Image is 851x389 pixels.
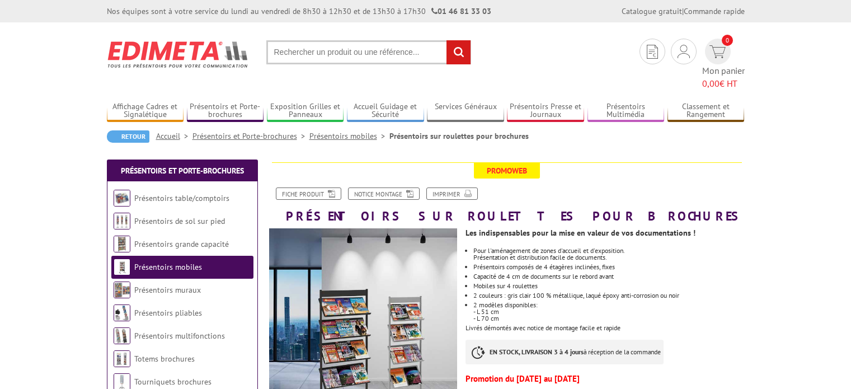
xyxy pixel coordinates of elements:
[684,6,745,16] a: Commande rapide
[134,308,202,318] a: Présentoirs pliables
[114,304,130,321] img: Présentoirs pliables
[474,163,540,179] span: Promoweb
[647,45,658,59] img: devis rapide
[622,6,682,16] a: Catalogue gratuit
[507,102,584,120] a: Présentoirs Presse et Journaux
[114,350,130,367] img: Totems brochures
[107,34,250,75] img: Edimeta
[587,102,665,120] a: Présentoirs Multimédia
[466,223,753,388] div: Livrés démontés avec notice de montage facile et rapide
[473,254,744,261] div: Présentation et distribution facile de documents.
[267,102,344,120] a: Exposition Grilles et Panneaux
[389,130,529,142] li: Présentoirs sur roulettes pour brochures
[709,45,726,58] img: devis rapide
[348,188,420,200] a: Notice Montage
[347,102,424,120] a: Accueil Guidage et Sécurité
[446,40,471,64] input: rechercher
[156,131,192,141] a: Accueil
[667,102,745,120] a: Classement et Rangement
[107,102,184,120] a: Affichage Cadres et Signalétique
[134,262,202,272] a: Présentoirs mobiles
[121,166,244,176] a: Présentoirs et Porte-brochures
[466,340,664,364] p: à réception de la commande
[466,228,695,238] strong: Les indispensables pour la mise en valeur de vos documentations !
[622,6,745,17] div: |
[114,259,130,275] img: Présentoirs mobiles
[114,190,130,207] img: Présentoirs table/comptoirs
[722,35,733,46] span: 0
[466,376,744,382] p: Promotion du [DATE] au [DATE]
[309,131,389,141] a: Présentoirs mobiles
[114,236,130,252] img: Présentoirs grande capacité
[276,188,341,200] a: Fiche produit
[107,130,149,143] a: Retour
[473,315,744,322] div: - L 70 cm
[473,302,744,322] li: 2 modèles disponibles:
[134,285,201,295] a: Présentoirs muraux
[134,377,211,387] a: Tourniquets brochures
[473,273,744,280] li: Capacité de 4 cm de documents sur le rebord avant
[134,239,229,249] a: Présentoirs grande capacité
[431,6,491,16] strong: 01 46 81 33 03
[678,45,690,58] img: devis rapide
[134,216,225,226] a: Présentoirs de sol sur pied
[473,264,744,270] li: Présentoirs composés de 4 étagères inclinées, fixes
[490,348,584,356] strong: EN STOCK, LIVRAISON 3 à 4 jours
[134,331,225,341] a: Présentoirs multifonctions
[427,102,504,120] a: Services Généraux
[114,213,130,229] img: Présentoirs de sol sur pied
[426,188,478,200] a: Imprimer
[187,102,264,120] a: Présentoirs et Porte-brochures
[702,39,745,90] a: devis rapide 0 Mon panier 0,00€ HT
[134,193,229,203] a: Présentoirs table/comptoirs
[134,354,195,364] a: Totems brochures
[473,292,744,299] div: 2 couleurs : gris clair 100 % métallique, laqué époxy anti-corrosion ou noir
[473,247,744,261] li: Pour l'aménagement de zones d'accueil et d'exposition.
[702,64,745,90] span: Mon panier
[192,131,309,141] a: Présentoirs et Porte-brochures
[266,40,471,64] input: Rechercher un produit ou une référence...
[107,6,491,17] div: Nos équipes sont à votre service du lundi au vendredi de 8h30 à 12h30 et de 13h30 à 17h30
[702,77,745,90] span: € HT
[114,282,130,298] img: Présentoirs muraux
[473,308,744,315] div: - L 51 cm
[114,327,130,344] img: Présentoirs multifonctions
[473,283,744,289] li: Mobiles sur 4 roulettes
[702,78,720,89] span: 0,00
